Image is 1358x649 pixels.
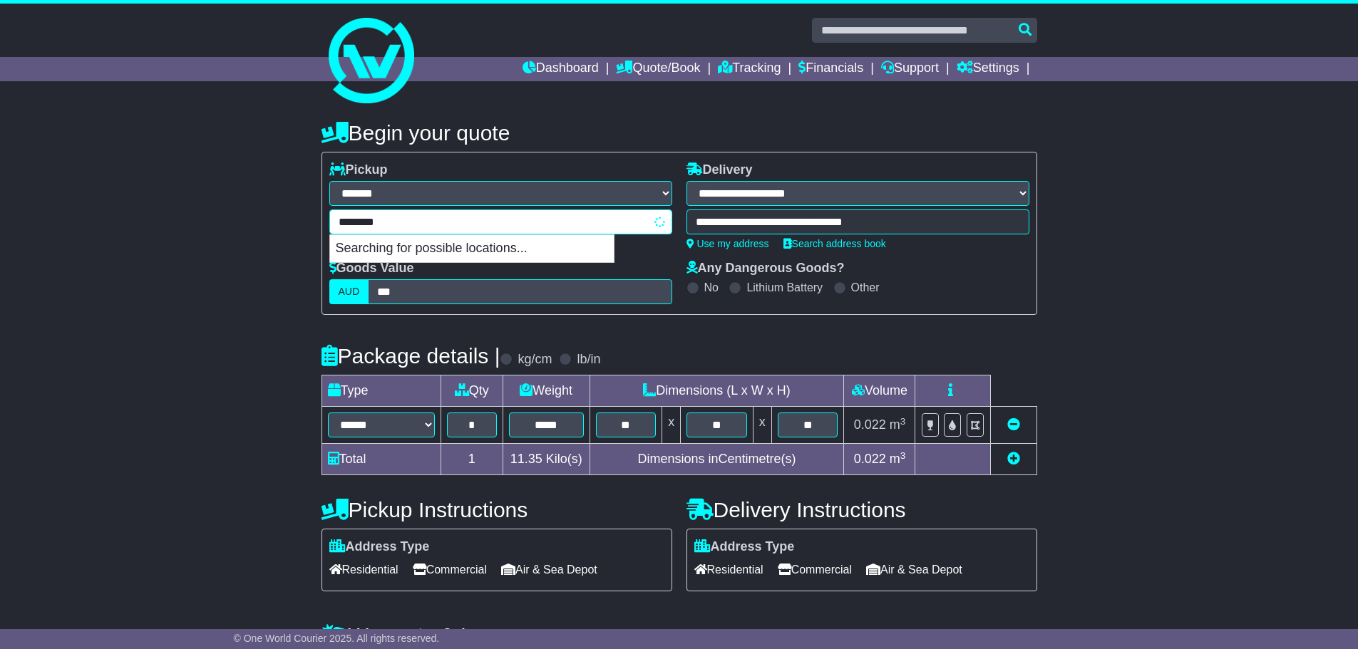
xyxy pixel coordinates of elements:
a: Settings [957,57,1019,81]
td: Kilo(s) [503,444,590,475]
span: Residential [329,559,398,581]
span: Commercial [778,559,852,581]
span: 11.35 [510,452,542,466]
sup: 3 [900,450,906,461]
td: Dimensions in Centimetre(s) [590,444,844,475]
td: Total [322,444,441,475]
a: Add new item [1007,452,1020,466]
td: Type [322,375,441,407]
td: Volume [844,375,915,407]
a: Financials [798,57,863,81]
h4: Pickup Instructions [322,498,672,521]
label: kg/cm [518,352,552,368]
h4: Delivery Instructions [686,498,1037,521]
label: Goods Value [329,261,414,276]
span: m [890,452,906,466]
label: Other [851,281,880,294]
label: Delivery [686,162,753,178]
label: Pickup [329,162,388,178]
a: Support [881,57,939,81]
td: Qty [441,375,503,407]
span: Residential [694,559,763,581]
span: 0.022 [854,452,886,466]
span: Air & Sea Depot [866,559,962,581]
a: Quote/Book [616,57,700,81]
td: x [662,407,681,444]
h4: Package details | [322,344,500,368]
td: Dimensions (L x W x H) [590,375,844,407]
label: Address Type [694,539,795,555]
label: Any Dangerous Goods? [686,261,845,276]
a: Use my address [686,238,769,249]
a: Tracking [718,57,781,81]
a: Search address book [783,238,886,249]
td: x [753,407,771,444]
span: 0.022 [854,417,886,432]
h4: Begin your quote [322,121,1037,145]
label: No [704,281,719,294]
a: Dashboard [523,57,599,81]
a: Remove this item [1007,417,1020,432]
label: Lithium Battery [746,281,823,294]
label: Address Type [329,539,430,555]
td: Weight [503,375,590,407]
h4: Warranty & Insurance [322,623,1037,647]
span: Commercial [413,559,487,581]
td: 1 [441,444,503,475]
sup: 3 [900,416,906,427]
label: AUD [329,279,369,304]
label: lb/in [577,352,600,368]
span: Air & Sea Depot [501,559,597,581]
p: Searching for possible locations... [330,235,614,262]
span: m [890,417,906,432]
span: © One World Courier 2025. All rights reserved. [234,633,440,644]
